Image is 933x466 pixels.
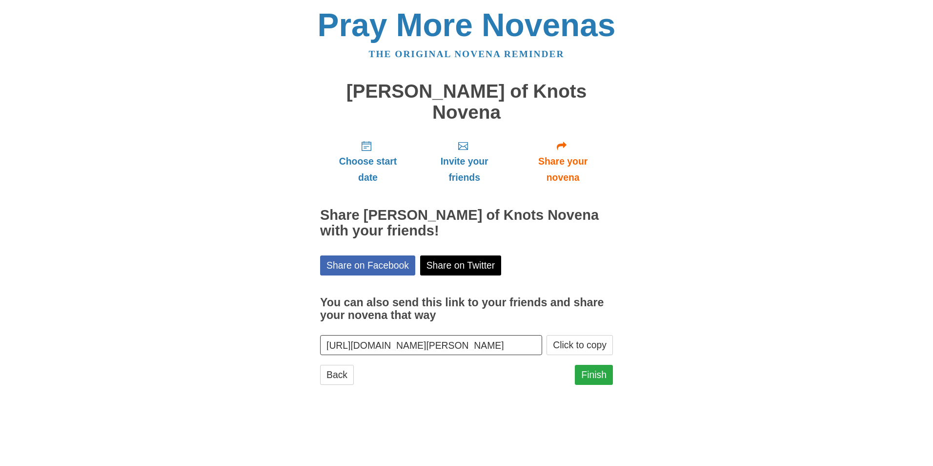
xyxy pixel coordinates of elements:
button: Click to copy [547,335,613,355]
a: Share on Twitter [420,255,502,275]
span: Choose start date [330,153,406,186]
span: Invite your friends [426,153,503,186]
a: Pray More Novenas [318,7,616,43]
h3: You can also send this link to your friends and share your novena that way [320,297,613,321]
a: The original novena reminder [369,49,565,59]
a: Back [320,365,354,385]
a: Choose start date [320,132,416,191]
a: Invite your friends [416,132,513,191]
a: Share on Facebook [320,255,415,275]
a: Share your novena [513,132,613,191]
h2: Share [PERSON_NAME] of Knots Novena with your friends! [320,208,613,239]
a: Finish [575,365,613,385]
h1: [PERSON_NAME] of Knots Novena [320,81,613,123]
span: Share your novena [523,153,603,186]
